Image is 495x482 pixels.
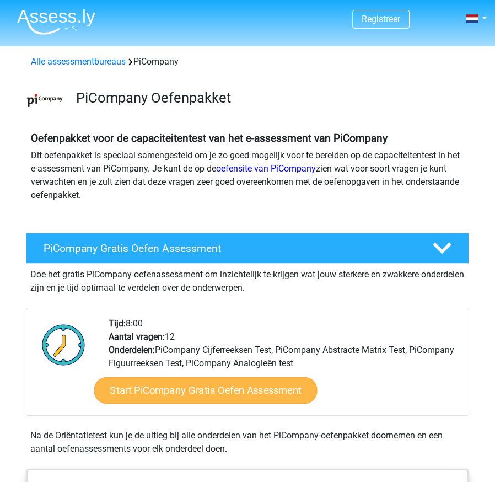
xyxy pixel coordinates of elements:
a: PiCompany Gratis Oefen Assessment [21,233,474,264]
h4: PiCompany Gratis Oefen Assessment [44,242,416,255]
b: Aantal vragen: [109,331,165,342]
img: Klok [36,317,92,372]
a: Start PiCompany Gratis Oefen Assessment [94,377,318,404]
b: Onderdelen: [109,345,155,355]
a: Registreer [362,14,400,24]
a: oefensite van PiCompany [216,163,316,174]
div: Doe het gratis PiCompany oefenassessment om inzichtelijk te krijgen wat jouw sterkere en zwakkere... [26,264,469,294]
div: Na de Oriëntatietest kun je de uitleg bij alle onderdelen van het PiCompany-oefenpakket doornemen... [26,429,469,456]
b: Tijd: [109,318,126,329]
img: Assessly [17,9,95,35]
p: Dit oefenpakket is speciaal samengesteld om je zo goed mogelijk voor te bereiden op de capaciteit... [31,149,464,202]
div: PiCompany [26,55,469,68]
h3: PiCompany Oefenpakket [76,89,460,106]
a: Alle assessmentbureaus [31,56,126,67]
div: 8:00 12 PiCompany Cijferreeksen Test, PiCompany Abstracte Matrix Test, PiCompany Figuurreeksen Te... [100,317,468,415]
img: picompany.png [26,82,63,119]
b: Oefenpakket voor de capaciteitentest van het e-assessment van PiCompany [31,132,388,144]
